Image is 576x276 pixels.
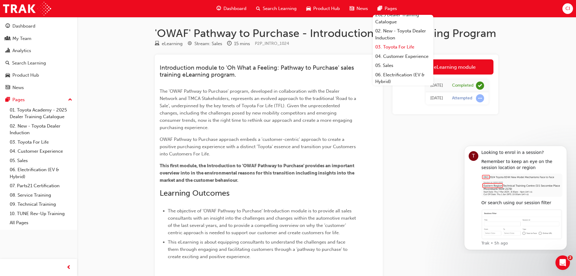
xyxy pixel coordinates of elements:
div: Completed [452,83,473,88]
span: news-icon [5,85,10,91]
a: All Pages [7,218,75,228]
span: guage-icon [5,24,10,29]
span: learningRecordVerb_COMPLETE-icon [476,81,484,90]
button: Pages [2,94,75,105]
a: 07. Parts21 Certification [7,181,75,191]
a: Dashboard [2,21,75,32]
span: OWAF Pathway to Purchase approach embeds a 'customer-centric' approach to create a positive purch... [160,137,357,157]
span: search-icon [256,5,260,12]
a: News [2,82,75,93]
a: 01. Toyota Academy - 2025 Dealer Training Catalogue [7,105,75,121]
span: Product Hub [313,5,340,12]
span: car-icon [5,73,10,78]
div: Duration [227,40,250,48]
span: Learning resource code [255,41,289,46]
a: 06. Electrification (EV & Hybrid) [373,70,433,86]
span: News [356,5,368,12]
a: 03. Toyota For Life [7,138,75,147]
div: Search Learning [12,60,46,67]
a: 02. New - Toyota Dealer Induction [373,26,433,42]
a: Product Hub [2,70,75,81]
span: Search Learning [263,5,297,12]
div: Fri Sep 26 2025 15:12:08 GMT+0930 (Australian Central Standard Time) [430,82,443,89]
span: The 'OWAF Pathway to Purchase' program, developed in collaboration with the Dealer Network and TM... [160,88,357,130]
span: up-icon [68,96,72,104]
div: Stream: Sales [194,40,222,47]
span: prev-icon [67,264,71,271]
span: clock-icon [227,41,232,47]
div: eLearning [162,40,183,47]
span: car-icon [306,5,311,12]
span: target-icon [187,41,192,47]
span: news-icon [350,5,354,12]
a: 01. Toyota Academy - 2025 Dealer Training Catalogue [373,4,433,27]
span: pages-icon [5,97,10,103]
div: Type [155,40,183,48]
span: learningResourceType_ELEARNING-icon [155,41,159,47]
iframe: Intercom notifications message [455,140,576,254]
iframe: Intercom live chat [555,255,570,270]
a: car-iconProduct Hub [301,2,345,15]
div: News [12,84,24,91]
a: 04. Customer Experience [7,147,75,156]
span: Introduction module to 'Oh What a Feeling: Pathway to Purchase' sales training eLearning program. [160,64,356,78]
span: learningRecordVerb_ATTEMPT-icon [476,94,484,102]
a: 10. TUNE Rev-Up Training [7,209,75,218]
div: Dashboard [12,23,35,30]
div: My Team [12,35,31,42]
a: search-iconSearch Learning [251,2,301,15]
span: This eLearning is about equipping consultants to understand the challenges and face them through ... [168,239,349,259]
a: Launch eLearning module [397,59,493,75]
span: Learning Outcomes [160,188,229,198]
a: pages-iconPages [373,2,402,15]
span: 2 [568,255,573,260]
div: Analytics [12,47,31,54]
a: 09. Technical Training [7,200,75,209]
h1: 'OWAF' Pathway to Purchase - Introduction to the Training Program [155,27,498,40]
div: Pages [12,96,25,103]
span: chart-icon [5,48,10,54]
a: guage-iconDashboard [212,2,251,15]
a: 02. New - Toyota Dealer Induction [7,121,75,138]
span: Pages [385,5,397,12]
div: Fri Sep 26 2025 09:21:10 GMT+0930 (Australian Central Standard Time) [430,95,443,102]
a: 08. Service Training [7,191,75,200]
span: guage-icon [216,5,221,12]
span: CI [565,5,570,12]
span: This first module, the Introduction to 'OWAF Pathway to Purchase' provides an important overview ... [160,163,355,183]
span: search-icon [5,61,10,66]
span: people-icon [5,36,10,42]
div: Attempted [452,95,472,101]
img: Trak [3,2,51,15]
a: Analytics [2,45,75,56]
a: Search Learning [2,58,75,69]
span: The objective of ‘OWAF Pathway to Purchase’ Introduction module is to provide all sales consultan... [168,208,357,235]
a: 04. Customer Experience [373,52,433,61]
div: 15 mins [234,40,250,47]
a: My Team [2,33,75,44]
span: Dashboard [223,5,246,12]
button: CI [562,3,573,14]
a: 06. Electrification (EV & Hybrid) [7,165,75,181]
button: DashboardMy TeamAnalyticsSearch LearningProduct HubNews [2,19,75,94]
a: 03. Toyota For Life [373,42,433,52]
a: 05. Sales [7,156,75,165]
span: pages-icon [378,5,382,12]
div: Stream [187,40,222,48]
div: Product Hub [12,72,39,79]
a: 05. Sales [373,61,433,70]
a: news-iconNews [345,2,373,15]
